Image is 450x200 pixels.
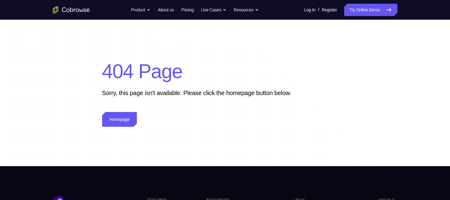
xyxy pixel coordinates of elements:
a: Pricing [181,4,193,16]
p: Sorry, this page isn't available. Please click the homepage button below. [102,89,348,97]
a: Log In [304,4,316,16]
a: About us [158,4,174,16]
a: Homepage [102,112,137,127]
button: Use Cases [201,4,226,16]
h1: 404 Page [102,59,348,84]
a: Register [322,4,337,16]
a: Go to the home page [53,6,90,14]
a: Try Online Demo [344,4,397,16]
button: Product [131,4,150,16]
button: Resources [234,4,259,16]
span: / [318,6,319,14]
